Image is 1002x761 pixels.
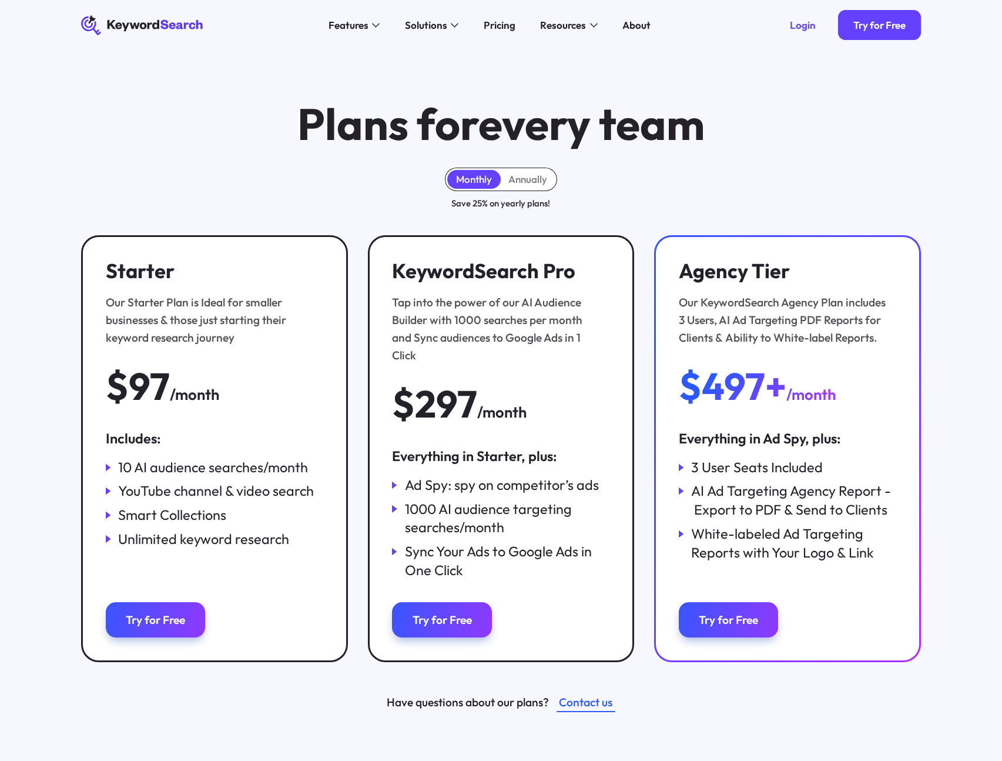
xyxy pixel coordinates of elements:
[405,500,610,538] div: 1000 AI audience targeting searches/month
[118,458,308,477] div: 10 AI audience searches/month
[476,15,523,35] a: Pricing
[853,19,906,31] div: Try for Free
[405,18,447,33] div: Solutions
[392,259,603,283] h3: KeywordSearch Pro
[699,613,758,627] div: Try for Free
[786,383,836,406] div: /month
[456,173,492,185] div: Monthly
[615,15,659,35] a: About
[790,19,816,31] div: Login
[392,602,491,637] a: Try for Free
[679,366,786,406] div: $497+
[392,293,603,364] div: Tap into the power of our AI Audience Builder with 1000 searches per month and Sync audiences to ...
[170,383,219,406] div: /month
[392,384,477,424] div: $297
[413,613,472,627] div: Try for Free
[329,18,368,33] div: Features
[118,506,226,525] div: Smart Collections
[106,429,323,448] div: Includes:
[775,10,830,40] a: Login
[387,693,549,711] div: Have questions about our plans?
[691,525,896,562] div: White-labeled Ad Targeting Reports with Your Logo & Link
[540,18,586,33] div: Resources
[691,458,823,477] div: 3 User Seats Included
[679,259,890,283] h3: Agency Tier
[118,482,314,500] div: YouTube channel & video search
[559,693,612,711] div: Contact us
[679,602,778,637] a: Try for Free
[508,173,547,185] div: Annually
[392,447,609,466] div: Everything in Starter, plus:
[484,18,515,33] div: Pricing
[477,400,527,424] div: /month
[106,293,317,346] div: Our Starter Plan is Ideal for smaller businesses & those just starting their keyword research jou...
[478,96,705,151] span: every team
[691,482,896,519] div: AI Ad Targeting Agency Report - Export to PDF & Send to Clients
[451,196,550,211] div: Save 25% on yearly plans!
[679,293,890,346] div: Our KeywordSearch Agency Plan includes 3 Users, AI Ad Targeting PDF Reports for Clients & Ability...
[622,18,651,33] div: About
[118,530,289,549] div: Unlimited keyword research
[405,476,599,495] div: Ad Spy: spy on competitor’s ads
[838,10,920,40] a: Try for Free
[106,602,205,637] a: Try for Free
[557,692,615,712] a: Contact us
[297,101,705,147] h1: Plans for
[126,613,185,627] div: Try for Free
[106,366,170,406] div: $97
[106,259,317,283] h3: Starter
[679,429,896,448] div: Everything in Ad Spy, plus:
[405,542,610,580] div: Sync Your Ads to Google Ads in One Click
